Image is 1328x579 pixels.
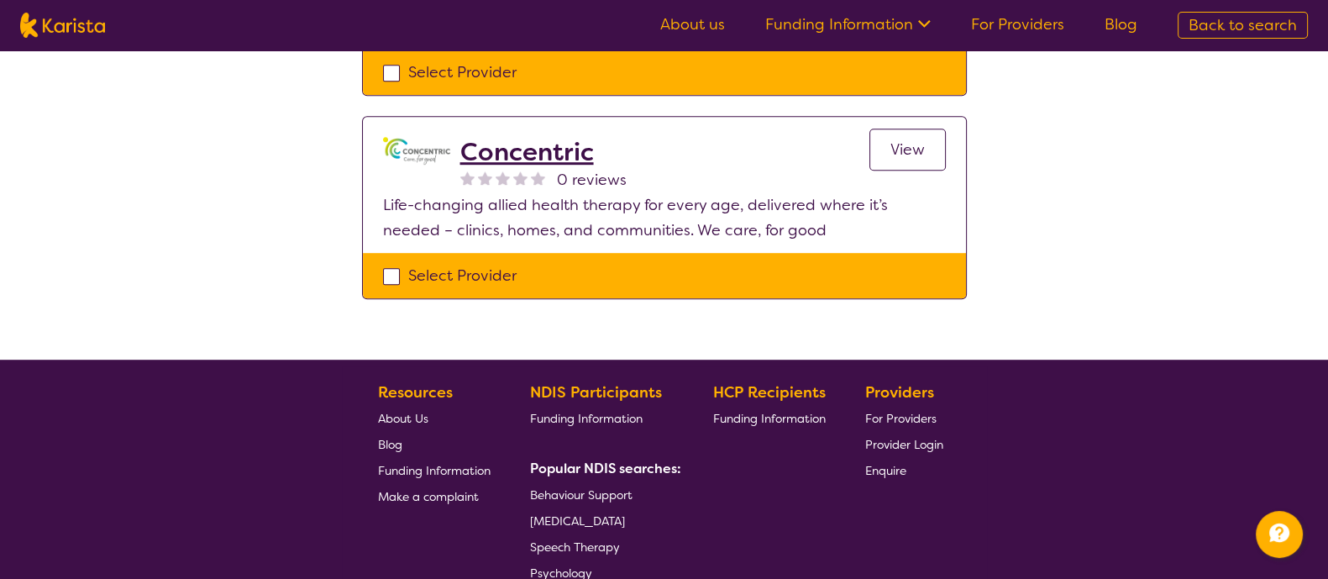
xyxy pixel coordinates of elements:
[869,129,946,171] a: View
[865,431,943,457] a: Provider Login
[496,171,510,185] img: nonereviewstar
[513,171,528,185] img: nonereviewstar
[531,171,545,185] img: nonereviewstar
[378,411,428,426] span: About Us
[383,137,450,165] img: gbybpnyn6u9ix5kguem6.png
[865,463,906,478] span: Enquire
[530,534,674,560] a: Speech Therapy
[383,192,946,243] p: Life-changing allied health therapy for every age, delivered where it’s needed – clinics, homes, ...
[865,437,943,452] span: Provider Login
[378,405,491,431] a: About Us
[865,457,943,483] a: Enquire
[530,382,662,403] b: NDIS Participants
[460,171,475,185] img: nonereviewstar
[1189,15,1297,35] span: Back to search
[765,14,931,34] a: Funding Information
[530,487,633,503] span: Behaviour Support
[378,431,491,457] a: Blog
[530,540,620,555] span: Speech Therapy
[530,405,674,431] a: Funding Information
[865,405,943,431] a: For Providers
[530,513,625,529] span: [MEDICAL_DATA]
[713,411,826,426] span: Funding Information
[865,382,934,403] b: Providers
[378,463,491,478] span: Funding Information
[530,411,643,426] span: Funding Information
[460,137,627,167] a: Concentric
[378,382,453,403] b: Resources
[1105,14,1137,34] a: Blog
[378,437,402,452] span: Blog
[530,460,681,477] b: Popular NDIS searches:
[713,382,826,403] b: HCP Recipients
[865,411,937,426] span: For Providers
[971,14,1064,34] a: For Providers
[1256,511,1303,558] button: Channel Menu
[660,14,725,34] a: About us
[20,13,105,38] img: Karista logo
[478,171,492,185] img: nonereviewstar
[1178,12,1308,39] a: Back to search
[378,489,479,504] span: Make a complaint
[530,508,674,534] a: [MEDICAL_DATA]
[378,483,491,509] a: Make a complaint
[378,457,491,483] a: Funding Information
[557,167,627,192] span: 0 reviews
[530,482,674,508] a: Behaviour Support
[890,139,925,160] span: View
[713,405,826,431] a: Funding Information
